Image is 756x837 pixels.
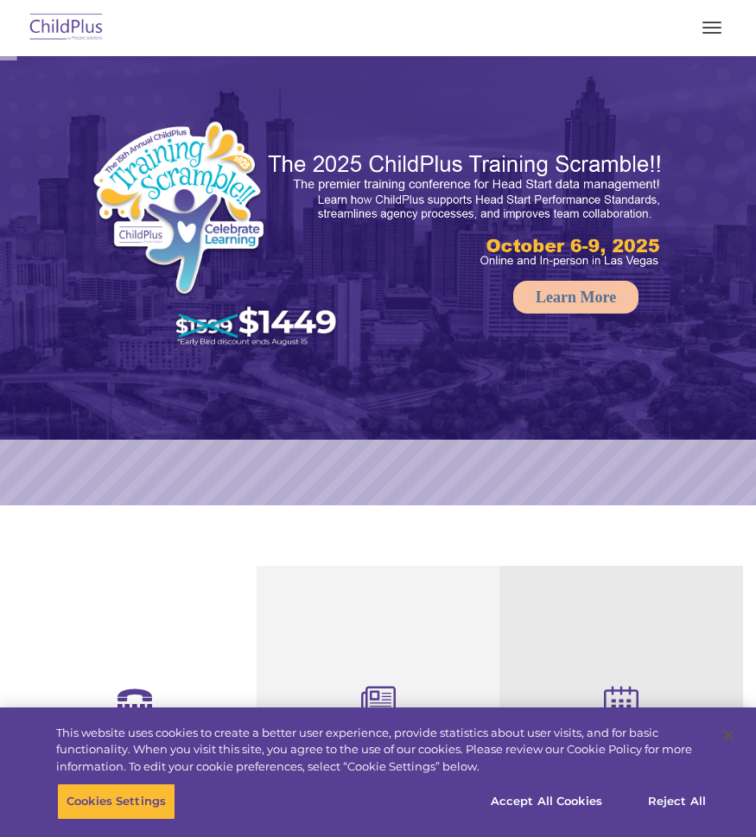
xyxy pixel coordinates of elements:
div: This website uses cookies to create a better user experience, provide statistics about user visit... [56,725,704,776]
button: Cookies Settings [57,783,175,820]
button: Accept All Cookies [481,783,612,820]
a: Learn More [513,281,638,314]
button: Close [709,716,747,754]
button: Reject All [623,783,731,820]
img: ChildPlus by Procare Solutions [26,8,107,48]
